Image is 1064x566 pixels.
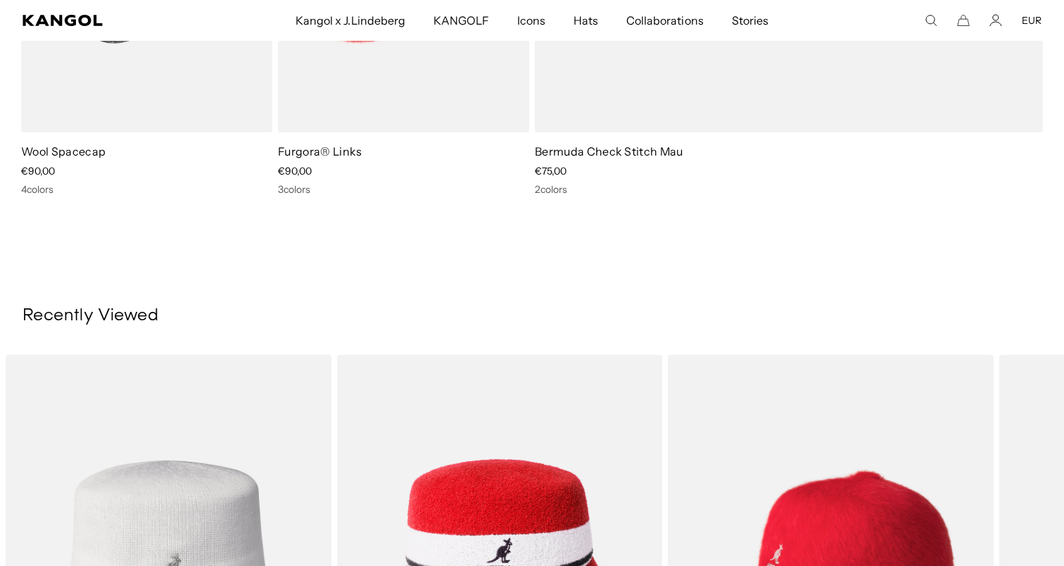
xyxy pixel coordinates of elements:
[21,144,106,158] a: Wool Spacecap
[23,15,195,26] a: Kangol
[278,165,312,177] span: €90,00
[1022,14,1041,27] button: EUR
[535,165,566,177] span: €75,00
[21,183,272,196] div: 4 colors
[957,14,970,27] button: Cart
[278,144,362,158] a: Furgora® Links
[278,183,529,196] div: 3 colors
[989,14,1002,27] a: Account
[23,306,1041,327] h3: Recently Viewed
[925,14,937,27] summary: Search here
[535,144,683,158] a: Bermuda Check Stitch Mau
[21,165,55,177] span: €90,00
[535,183,1043,196] div: 2 colors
